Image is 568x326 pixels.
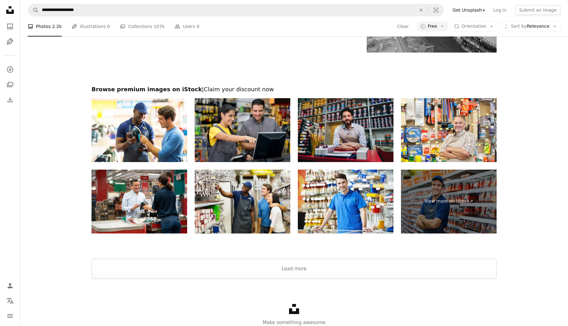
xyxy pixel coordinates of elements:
button: Menu [4,310,16,322]
img: Man paying by card at the cashier at a home improvement store [92,170,187,233]
img: People working at a hardware store [195,98,290,162]
button: Sort byRelevance [500,21,560,31]
span: 0 [107,23,110,30]
button: Language [4,295,16,307]
h2: Browse premium images on iStock [92,86,497,93]
a: Illustrations [4,35,16,48]
button: Clear [414,4,428,16]
button: Orientation [450,21,497,31]
img: african hardware store assistant helping customers [195,170,290,233]
a: Get Unsplash+ [449,5,489,15]
form: Find visuals sitewide [28,4,444,16]
span: | Claim your discount now [202,86,274,93]
a: View more on iStock↗ [401,170,497,233]
a: Log in / Sign up [4,279,16,292]
a: Download History [4,93,16,106]
a: Illustrations 0 [72,16,110,37]
span: Orientation [461,24,486,29]
span: Free [428,23,437,30]
img: Happy Hardware Store Salesperson [401,98,497,162]
img: hardware store worker showing customer a sander [92,98,187,162]
img: Seller at home improvement store [298,170,393,233]
span: Relevance [511,23,549,30]
button: Submit an image [515,5,560,15]
a: Explore [4,63,16,76]
span: Sort by [511,24,526,29]
img: Portrait of a salesman working at paint store [298,98,393,162]
button: Search Unsplash [28,4,39,16]
span: 0 [197,23,199,30]
button: Load more [92,259,497,279]
a: Photos [4,20,16,33]
button: Clear [397,21,409,31]
button: Free [417,21,448,31]
span: 107k [153,23,164,30]
a: Collections 107k [120,16,164,37]
a: Users 0 [175,16,199,37]
a: Collections [4,78,16,91]
button: Visual search [428,4,443,16]
a: Log in [489,5,510,15]
a: Home — Unsplash [4,4,16,18]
